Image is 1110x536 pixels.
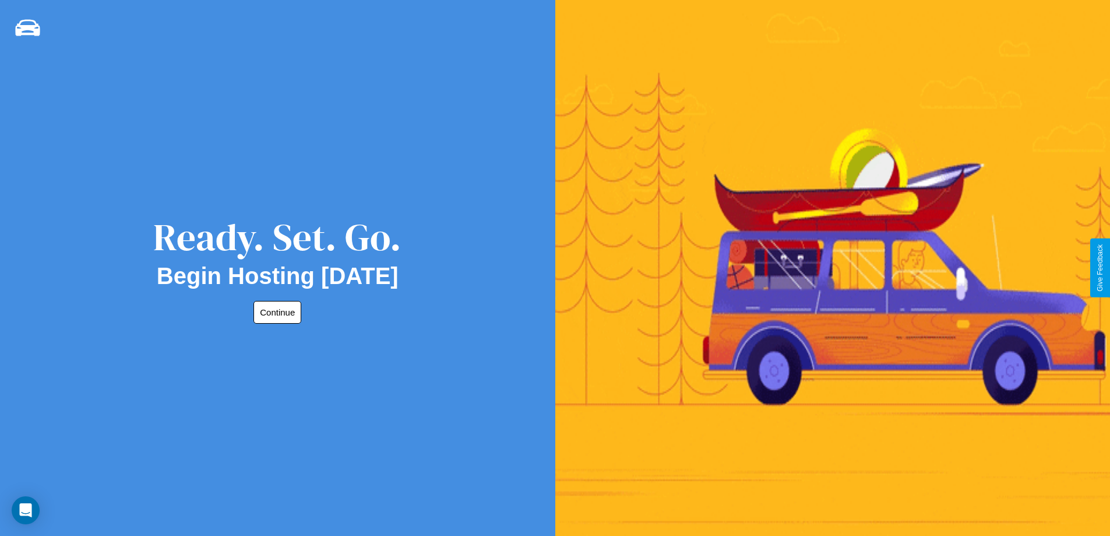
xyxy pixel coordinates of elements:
h2: Begin Hosting [DATE] [157,263,399,289]
div: Give Feedback [1096,244,1104,292]
button: Continue [253,301,301,324]
div: Open Intercom Messenger [12,496,40,524]
div: Ready. Set. Go. [153,211,401,263]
